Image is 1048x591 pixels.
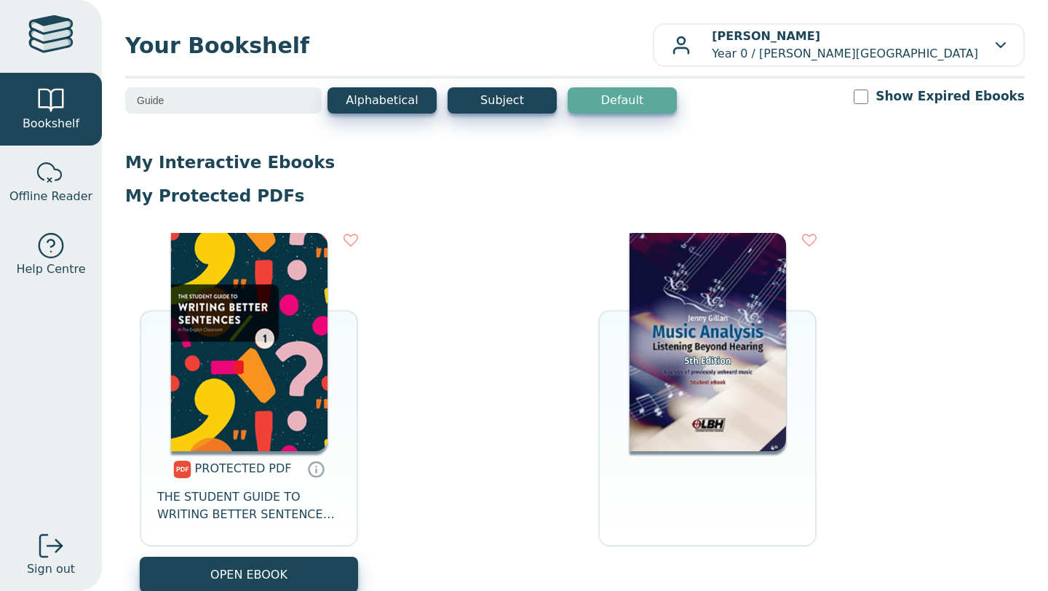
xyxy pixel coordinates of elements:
button: Subject [448,87,557,114]
input: Search bookshelf (E.g: psychology) [125,87,322,114]
img: pdf.svg [173,461,191,478]
button: Default [568,87,677,114]
img: 3ba8b79e-32ac-4d6d-b2c3-e4c2ea5ba7eb.png [171,233,327,451]
p: My Interactive Ebooks [125,151,1025,173]
span: Sign out [27,560,75,578]
button: [PERSON_NAME]Year 0 / [PERSON_NAME][GEOGRAPHIC_DATA] [653,23,1025,67]
span: THE STUDENT GUIDE TO WRITING BETTER SENTENCES IN THE ENGLISH CLASSROOM BOOK 1 EBOOK [157,488,341,523]
button: Alphabetical [327,87,437,114]
span: Offline Reader [9,188,92,205]
b: [PERSON_NAME] [712,29,820,43]
span: PROTECTED PDF [195,461,292,475]
a: Protected PDFs cannot be printed, copied or shared. They can be accessed online through Education... [307,460,325,477]
span: Help Centre [16,261,85,278]
p: Year 0 / [PERSON_NAME][GEOGRAPHIC_DATA] [712,28,978,63]
p: My Protected PDFs [125,185,1025,207]
label: Show Expired Ebooks [876,87,1025,106]
img: 698eee68-e6e8-41cb-900f-d594cd2c04fb.png [630,233,786,451]
span: Bookshelf [23,115,79,132]
span: Your Bookshelf [125,29,653,62]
